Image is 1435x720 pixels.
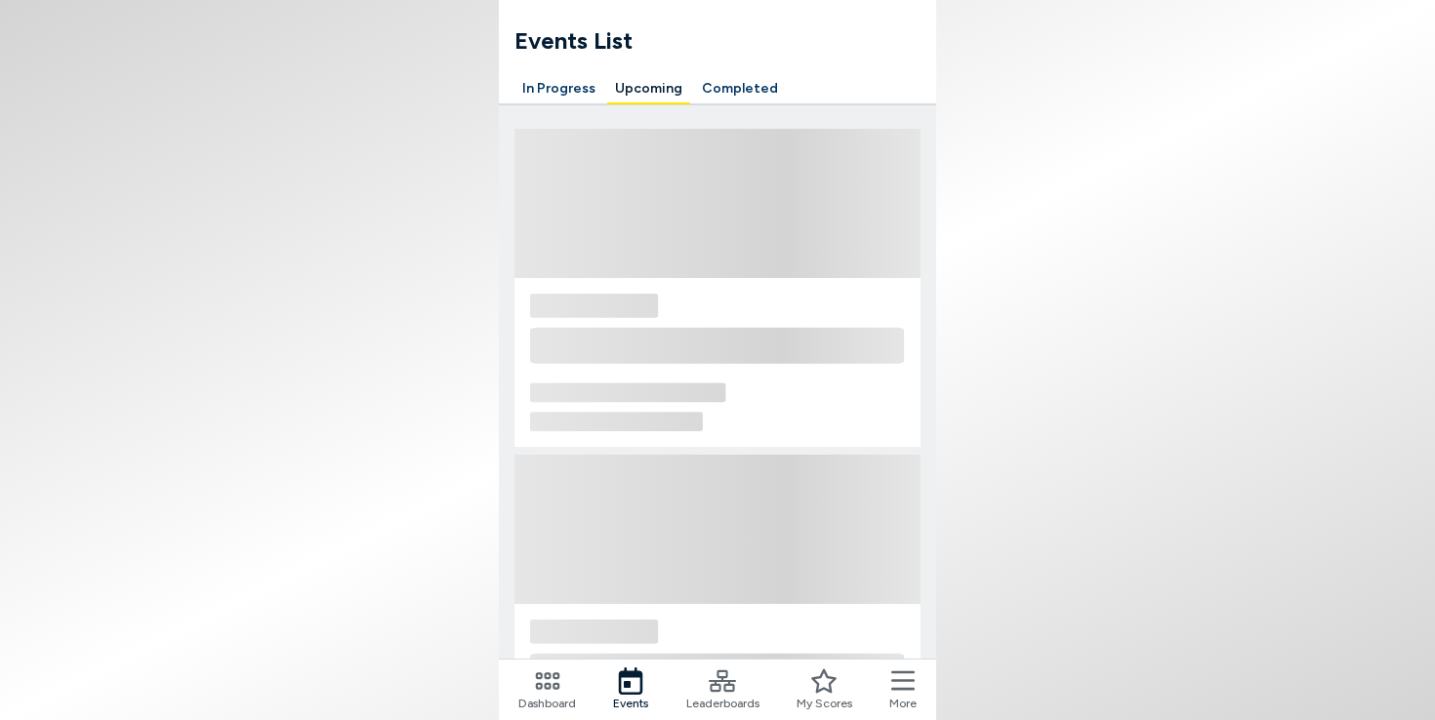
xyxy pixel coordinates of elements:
span: More [889,695,917,712]
a: My Scores [797,667,852,712]
button: Upcoming [607,74,690,104]
span: My Scores [797,695,852,712]
button: Completed [694,74,786,104]
button: More [889,667,917,712]
div: Manage your account [499,74,936,104]
span: Events [613,695,648,712]
button: In Progress [514,74,603,104]
a: Leaderboards [686,667,759,712]
h1: Events List [514,23,936,59]
span: Dashboard [518,695,576,712]
span: Leaderboards [686,695,759,712]
a: Events [613,667,648,712]
a: Dashboard [518,667,576,712]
